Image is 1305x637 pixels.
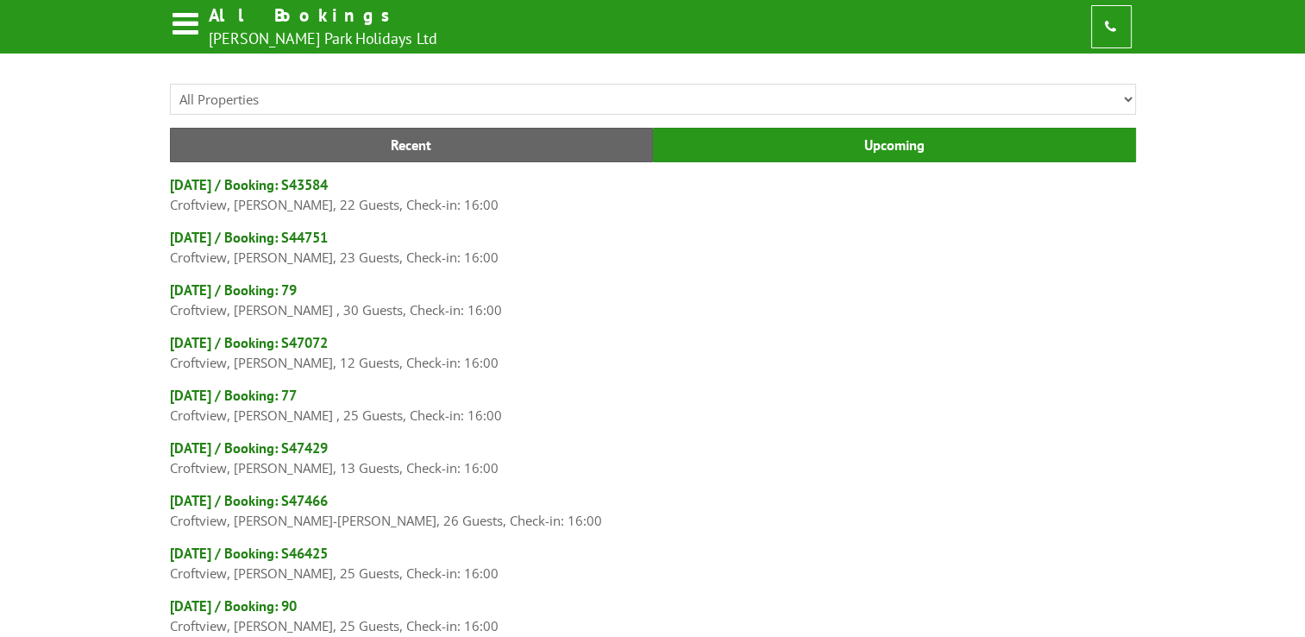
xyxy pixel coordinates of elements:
[170,281,1136,300] h4: [DATE] / Booking: 79
[170,438,1136,478] a: [DATE] / Booking: S47429 Croftview, [PERSON_NAME], 13 Guests, Check-in: 16:00
[170,128,653,162] a: Recent
[653,128,1136,162] a: Upcoming
[170,438,1136,457] h4: [DATE] / Booking: S47429
[170,333,1136,352] h4: [DATE] / Booking: S47072
[209,3,437,27] h1: All Bookings
[170,596,1136,615] h4: [DATE] / Booking: 90
[170,596,1136,636] a: [DATE] / Booking: 90 Croftview, [PERSON_NAME], 25 Guests, Check-in: 16:00
[170,228,1136,268] a: [DATE] / Booking: S44751 Croftview, [PERSON_NAME], 23 Guests, Check-in: 16:00
[170,386,1136,426] a: [DATE] / Booking: 77 Croftview, [PERSON_NAME] , 25 Guests, Check-in: 16:00
[170,457,1136,478] p: Croftview, [PERSON_NAME], 13 Guests, Check-in: 16:00
[170,333,1136,373] a: [DATE] / Booking: S47072 Croftview, [PERSON_NAME], 12 Guests, Check-in: 16:00
[170,194,1136,215] p: Croftview, [PERSON_NAME], 22 Guests, Check-in: 16:00
[170,300,1136,320] p: Croftview, [PERSON_NAME] , 30 Guests, Check-in: 16:00
[170,544,1136,563] h4: [DATE] / Booking: S46425
[209,28,437,48] h2: [PERSON_NAME] Park Holidays Ltd
[170,615,1136,636] p: Croftview, [PERSON_NAME], 25 Guests, Check-in: 16:00
[170,175,1136,215] a: [DATE] / Booking: S43584 Croftview, [PERSON_NAME], 22 Guests, Check-in: 16:00
[170,491,1136,531] a: [DATE] / Booking: S47466 Croftview, [PERSON_NAME]-[PERSON_NAME], 26 Guests, Check-in: 16:00
[170,491,1136,510] h4: [DATE] / Booking: S47466
[170,510,1136,531] p: Croftview, [PERSON_NAME]-[PERSON_NAME], 26 Guests, Check-in: 16:00
[170,386,1136,405] h4: [DATE] / Booking: 77
[170,175,1136,194] h4: [DATE] / Booking: S43584
[170,281,1136,320] a: [DATE] / Booking: 79 Croftview, [PERSON_NAME] , 30 Guests, Check-in: 16:00
[170,228,1136,247] h4: [DATE] / Booking: S44751
[170,3,437,50] a: All Bookings [PERSON_NAME] Park Holidays Ltd
[170,352,1136,373] p: Croftview, [PERSON_NAME], 12 Guests, Check-in: 16:00
[170,544,1136,583] a: [DATE] / Booking: S46425 Croftview, [PERSON_NAME], 25 Guests, Check-in: 16:00
[170,405,1136,426] p: Croftview, [PERSON_NAME] , 25 Guests, Check-in: 16:00
[170,563,1136,583] p: Croftview, [PERSON_NAME], 25 Guests, Check-in: 16:00
[170,247,1136,268] p: Croftview, [PERSON_NAME], 23 Guests, Check-in: 16:00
